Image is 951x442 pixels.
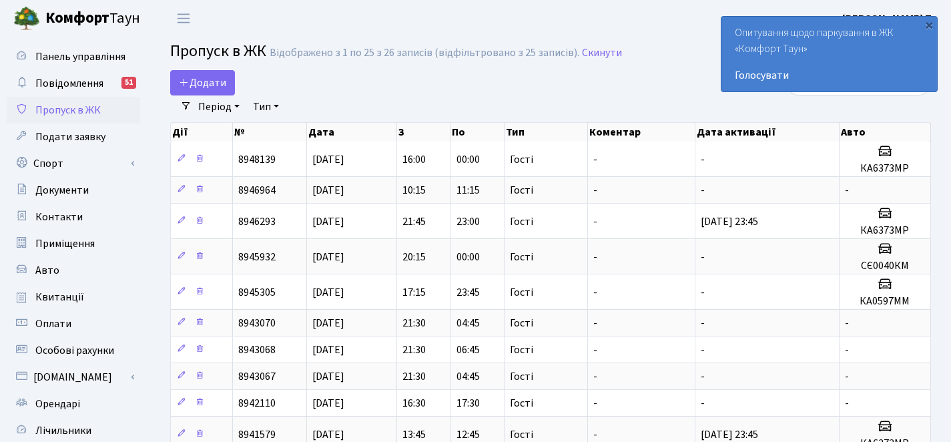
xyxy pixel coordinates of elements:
span: [DATE] [312,316,344,330]
th: З [397,123,451,142]
th: Дата [307,123,397,142]
span: - [593,396,597,411]
span: - [845,343,849,357]
span: 8945305 [238,285,276,300]
a: Подати заявку [7,124,140,150]
span: 21:30 [402,369,426,384]
span: 8946293 [238,214,276,229]
span: Гості [510,154,533,165]
a: Приміщення [7,230,140,257]
span: 11:15 [456,183,480,198]
span: - [701,343,705,357]
span: Гості [510,216,533,227]
span: [DATE] [312,427,344,442]
span: 21:30 [402,316,426,330]
a: Період [193,95,245,118]
span: 21:30 [402,343,426,357]
span: - [593,343,597,357]
span: - [593,316,597,330]
span: 8942110 [238,396,276,411]
span: 00:00 [456,152,480,167]
span: 8943068 [238,343,276,357]
span: Оплати [35,316,71,331]
span: 13:45 [402,427,426,442]
div: Опитування щодо паркування в ЖК «Комфорт Таун» [721,17,937,91]
span: 16:30 [402,396,426,411]
span: [DATE] 23:45 [701,214,758,229]
span: Орендарі [35,397,80,411]
a: Пропуск в ЖК [7,97,140,124]
span: Додати [179,75,226,90]
span: Таун [45,7,140,30]
span: 8948139 [238,152,276,167]
th: Коментар [588,123,695,142]
span: [DATE] [312,152,344,167]
div: × [922,18,936,31]
span: [DATE] [312,285,344,300]
th: № [233,123,307,142]
a: Повідомлення51 [7,70,140,97]
b: [PERSON_NAME] П. [842,11,935,26]
span: 21:45 [402,214,426,229]
a: Документи [7,177,140,204]
span: 20:15 [402,250,426,264]
span: Гості [510,345,533,355]
span: - [701,316,705,330]
h5: КА6373МР [845,162,925,175]
span: - [701,285,705,300]
a: Спорт [7,150,140,177]
span: - [701,152,705,167]
a: Панель управління [7,43,140,70]
span: Лічильники [35,423,91,438]
button: Переключити навігацію [167,7,200,29]
span: 16:00 [402,152,426,167]
span: Документи [35,183,89,198]
span: 8943070 [238,316,276,330]
span: - [845,396,849,411]
span: [DATE] [312,214,344,229]
a: [PERSON_NAME] П. [842,11,935,27]
a: Особові рахунки [7,337,140,364]
a: Квитанції [7,284,140,310]
h5: СЄ0040КМ [845,260,925,272]
a: Авто [7,257,140,284]
a: [DOMAIN_NAME] [7,364,140,391]
span: - [593,427,597,442]
span: Авто [35,263,59,278]
span: Подати заявку [35,130,105,144]
span: [DATE] [312,250,344,264]
span: 8946964 [238,183,276,198]
span: - [593,152,597,167]
div: 51 [121,77,136,89]
span: 8945932 [238,250,276,264]
span: - [593,214,597,229]
span: - [701,250,705,264]
a: Скинути [582,47,622,59]
a: Оплати [7,310,140,337]
span: Гості [510,429,533,440]
span: Гості [510,185,533,196]
span: Гості [510,287,533,298]
span: [DATE] 23:45 [701,427,758,442]
span: - [845,369,849,384]
span: 04:45 [456,369,480,384]
span: 00:00 [456,250,480,264]
th: Дії [171,123,233,142]
a: Голосувати [735,67,924,83]
span: 23:00 [456,214,480,229]
span: 12:45 [456,427,480,442]
span: Приміщення [35,236,95,251]
a: Орендарі [7,391,140,417]
a: Тип [248,95,284,118]
span: - [701,183,705,198]
span: 17:15 [402,285,426,300]
span: Гості [510,398,533,409]
span: - [593,183,597,198]
span: 04:45 [456,316,480,330]
span: - [701,369,705,384]
span: - [593,285,597,300]
span: [DATE] [312,183,344,198]
a: Контакти [7,204,140,230]
span: Пропуск в ЖК [35,103,101,118]
span: 10:15 [402,183,426,198]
